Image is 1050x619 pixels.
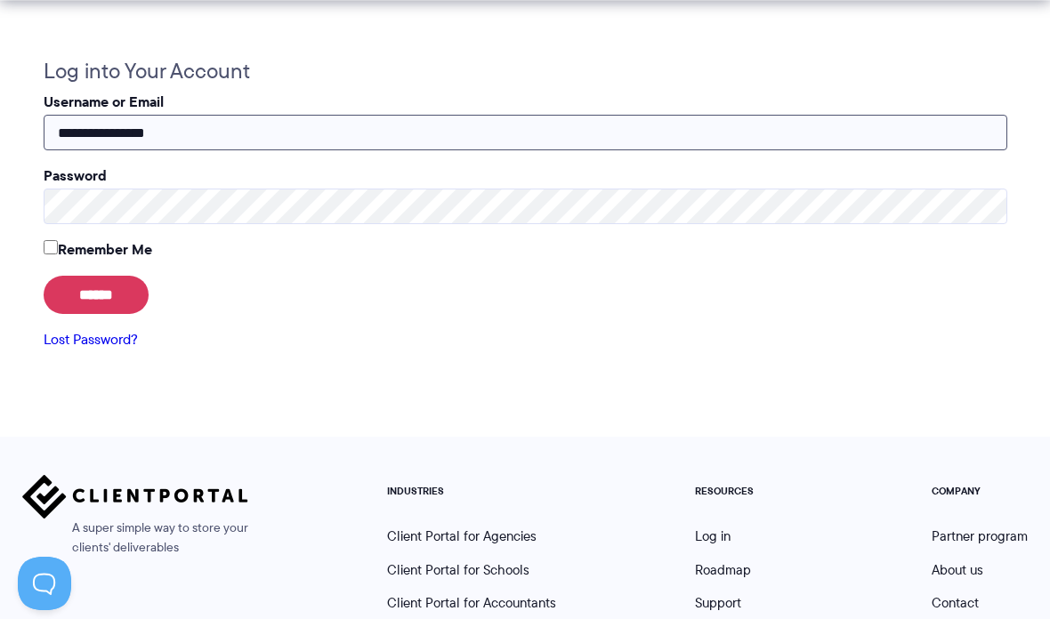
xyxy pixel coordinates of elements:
[44,91,164,112] label: Username or Email
[44,329,138,350] a: Lost Password?
[695,527,731,546] a: Log in
[932,486,1028,498] h5: COMPANY
[387,527,537,546] a: Client Portal for Agencies
[695,560,751,580] a: Roadmap
[387,560,529,580] a: Client Portal for Schools
[932,560,983,580] a: About us
[932,527,1028,546] a: Partner program
[387,486,556,498] h5: INDUSTRIES
[18,557,71,610] iframe: Toggle Customer Support
[22,519,248,558] span: A super simple way to store your clients' deliverables
[44,240,58,254] input: Remember Me
[695,593,741,613] a: Support
[44,165,107,186] label: Password
[44,52,250,90] legend: Log into Your Account
[44,238,152,260] label: Remember Me
[695,486,794,498] h5: RESOURCES
[387,593,556,613] a: Client Portal for Accountants
[932,593,979,613] a: Contact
